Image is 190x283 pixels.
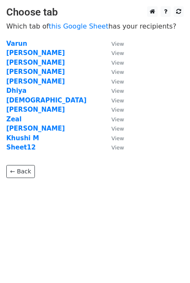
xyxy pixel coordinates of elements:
small: View [111,135,124,141]
a: View [103,87,124,94]
a: Zeal [6,115,21,123]
small: View [111,69,124,75]
a: this Google Sheet [49,22,108,30]
a: View [103,78,124,85]
a: ← Back [6,165,35,178]
a: Sheet12 [6,144,36,151]
a: View [103,125,124,132]
a: View [103,68,124,76]
a: View [103,59,124,66]
small: View [111,50,124,56]
small: View [111,126,124,132]
a: View [103,115,124,123]
a: View [103,97,124,104]
small: View [111,116,124,123]
a: [PERSON_NAME] [6,78,65,85]
small: View [111,88,124,94]
a: View [103,144,124,151]
a: View [103,134,124,142]
a: View [103,49,124,57]
a: [PERSON_NAME] [6,106,65,113]
h3: Choose tab [6,6,184,18]
a: [PERSON_NAME] [6,49,65,57]
a: [PERSON_NAME] [6,59,65,66]
a: Khushi M [6,134,39,142]
a: View [103,106,124,113]
a: [PERSON_NAME] [6,125,65,132]
p: Which tab of has your recipients? [6,22,184,31]
small: View [111,97,124,104]
small: View [111,41,124,47]
a: [PERSON_NAME] [6,68,65,76]
small: View [111,60,124,66]
a: View [103,40,124,47]
small: View [111,79,124,85]
small: View [111,107,124,113]
small: View [111,144,124,151]
a: Dhiya [6,87,26,94]
a: Varun [6,40,27,47]
a: [DEMOGRAPHIC_DATA] [6,97,87,104]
